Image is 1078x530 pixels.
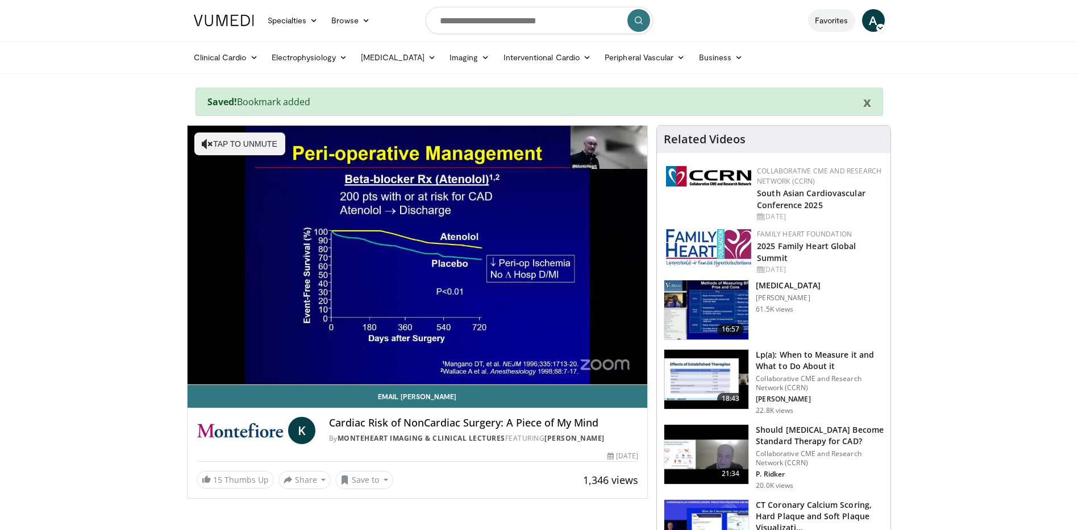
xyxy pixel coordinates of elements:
[757,188,865,210] a: South Asian Cardiovascular Conference 2025
[717,324,744,335] span: 16:57
[863,95,871,109] button: x
[213,474,222,485] span: 15
[197,417,284,444] img: MonteHeart Imaging & Clinical Lectures
[288,417,315,444] a: K
[194,132,285,155] button: Tap to unmute
[664,132,746,146] h4: Related Videos
[329,417,638,429] h4: Cardiac Risk of NonCardiac Surgery: A Piece of My Mind
[664,424,884,490] a: 21:34 Should [MEDICAL_DATA] Become Standard Therapy for CAD? Collaborative CME and Research Netwo...
[757,212,881,222] div: [DATE]
[666,229,751,267] img: 96363db5-6b1b-407f-974b-715268b29f70.jpeg.150x105_q85_autocrop_double_scale_upscale_version-0.2.jpg
[756,424,884,447] h3: Should [MEDICAL_DATA] Become Standard Therapy for CAD?
[664,280,884,340] a: 16:57 [MEDICAL_DATA] [PERSON_NAME] 61.5K views
[664,350,748,409] img: 7a20132b-96bf-405a-bedd-783937203c38.150x105_q85_crop-smart_upscale.jpg
[808,9,855,32] a: Favorites
[664,425,748,484] img: eb63832d-2f75-457d-8c1a-bbdc90eb409c.150x105_q85_crop-smart_upscale.jpg
[278,471,331,489] button: Share
[757,241,856,263] a: 2025 Family Heart Global Summit
[329,433,638,444] div: By FEATURING
[717,468,744,479] span: 21:34
[324,9,377,32] a: Browse
[426,7,653,34] input: Search topics, interventions
[756,374,884,392] p: Collaborative CME and Research Network (CCRN)
[607,451,638,461] div: [DATE]
[443,46,497,69] a: Imaging
[756,470,884,479] p: P. Ridker
[664,349,884,415] a: 18:43 Lp(a): When to Measure it and What to Do About it Collaborative CME and Research Network (C...
[717,393,744,404] span: 18:43
[757,166,881,186] a: Collaborative CME and Research Network (CCRN)
[544,433,605,443] a: [PERSON_NAME]
[195,88,883,116] div: Bookmark added
[756,406,793,415] p: 22.8K views
[598,46,692,69] a: Peripheral Vascular
[664,280,748,339] img: a92b9a22-396b-4790-a2bb-5028b5f4e720.150x105_q85_crop-smart_upscale.jpg
[207,96,237,108] strong: Saved!
[756,395,884,404] p: [PERSON_NAME]
[265,46,354,69] a: Electrophysiology
[756,481,793,490] p: 20.0K views
[756,280,821,291] h3: [MEDICAL_DATA]
[354,46,443,69] a: [MEDICAL_DATA]
[756,293,821,303] p: [PERSON_NAME]
[756,305,793,314] p: 61.5K views
[335,471,393,489] button: Save to
[338,433,505,443] a: MonteHeart Imaging & Clinical Lectures
[188,126,648,385] video-js: Video Player
[497,46,598,69] a: Interventional Cardio
[692,46,750,69] a: Business
[862,9,885,32] a: A
[666,166,751,187] img: a04ee3ba-8487-4636-b0fb-5e8d268f3737.png.150x105_q85_autocrop_double_scale_upscale_version-0.2.png
[197,471,274,488] a: 15 Thumbs Up
[756,449,884,467] p: Collaborative CME and Research Network (CCRN)
[187,46,265,69] a: Clinical Cardio
[261,9,325,32] a: Specialties
[757,264,881,275] div: [DATE]
[188,385,648,408] a: Email [PERSON_NAME]
[757,229,852,239] a: Family Heart Foundation
[756,349,884,372] h3: Lp(a): When to Measure it and What to Do About it
[583,473,638,487] span: 1,346 views
[194,15,254,26] img: VuMedi Logo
